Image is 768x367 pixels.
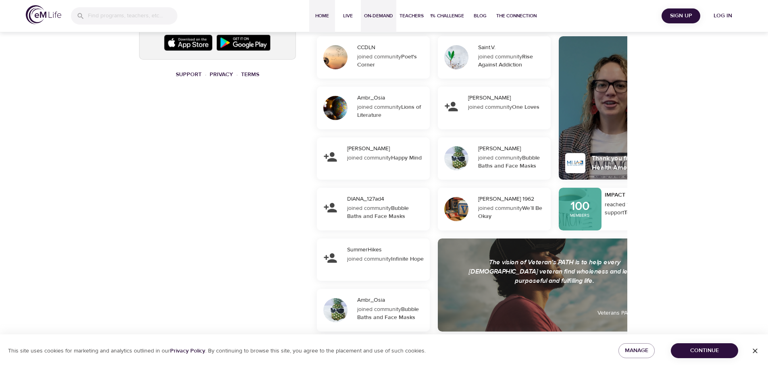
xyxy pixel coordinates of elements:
strong: Rise Against Addiction [478,53,533,68]
div: joined community [347,154,425,162]
div: [PERSON_NAME] [347,145,427,153]
button: Manage [618,343,655,358]
a: Privacy Policy [170,347,205,355]
strong: Bubble Baths and Face Masks [357,306,419,321]
span: Teachers [400,12,424,20]
div: joined community [478,204,545,220]
span: Live [338,12,358,20]
div: CCDLN [357,44,427,52]
div: DIANA_127ad4 [347,195,427,203]
div: reached 100 members to support [605,201,668,217]
img: logo [26,5,61,24]
div: joined community [357,305,425,321]
div: [PERSON_NAME] [478,145,547,153]
p: 100 [570,200,589,212]
span: Blog [470,12,490,20]
div: Ambr_Osia [357,94,427,102]
button: Continue [671,343,738,358]
span: 1% Challenge [430,12,464,20]
div: IMPACT [605,191,668,199]
strong: Infinite Hope [391,255,424,263]
strong: Lions of Literature [357,104,421,119]
strong: We’ll Be Okay [478,205,542,220]
strong: Happy Mind [391,154,422,162]
div: The vision of Veteran’s PATH is to help every [DEMOGRAPHIC_DATA] veteran find wholeness and lead ... [466,258,643,286]
strong: One Loves [512,104,539,111]
div: Ambr_Osia [357,296,427,304]
div: joined community [478,53,545,69]
div: [PERSON_NAME] 1962 [478,195,547,203]
span: Continue [677,346,732,356]
div: Saint.V. [478,44,547,52]
a: Terms [241,71,259,78]
img: Apple App Store [162,33,214,53]
div: Veterans PATH [597,309,635,317]
li: · [236,69,238,80]
button: Sign Up [662,8,700,23]
div: joined community [357,103,425,119]
span: The Connection [496,12,537,20]
div: joined community [347,255,425,263]
strong: Poet's Corner [357,53,417,68]
div: joined community [357,53,425,69]
li: · [205,69,206,80]
div: SummerHikes [347,246,427,254]
input: Find programs, teachers, etc... [88,7,177,25]
span: Home [312,12,332,20]
button: Log in [703,8,742,23]
p: Members [570,212,590,218]
span: Sign Up [665,11,697,21]
img: Google Play Store [214,33,273,53]
div: joined community [347,204,425,220]
strong: To Write Love On Her Arms [605,209,668,224]
div: joined community [468,103,545,111]
span: On-Demand [364,12,393,20]
div: [PERSON_NAME] [468,94,547,102]
div: Thank you from Mental Health America. [592,154,665,172]
strong: Bubble Baths and Face Masks [347,205,409,220]
a: Support [176,71,202,78]
nav: breadcrumb [139,69,296,80]
a: Privacy [210,71,233,78]
span: Log in [707,11,739,21]
span: Manage [625,346,648,356]
div: joined community [478,154,545,170]
strong: Bubble Baths and Face Masks [478,154,540,170]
